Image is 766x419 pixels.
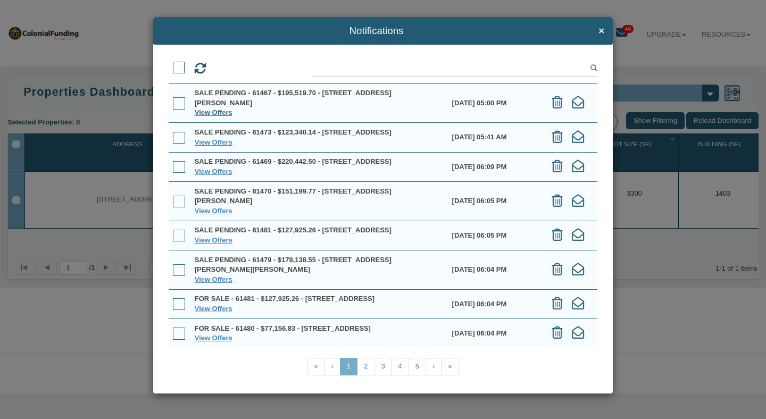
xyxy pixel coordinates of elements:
[195,128,443,138] div: SALE PENDING - 61473 - $123,340.14 - [STREET_ADDRESS]
[447,319,542,348] td: [DATE] 06:04 PM
[195,255,443,275] div: SALE PENDING - 61479 - $179,138.55 - [STREET_ADDRESS][PERSON_NAME][PERSON_NAME]
[195,225,443,236] div: SALE PENDING - 61481 - $127,925.26 - [STREET_ADDRESS]
[447,123,542,152] td: [DATE] 05:41 AM
[195,305,232,313] a: View Offers
[195,187,443,206] div: SALE PENDING - 61470 - $151,199.77 - [STREET_ADDRESS][PERSON_NAME]
[441,358,459,375] a: »
[447,221,542,250] td: [DATE] 06:05 PM
[409,358,426,375] a: 5
[195,236,232,244] a: View Offers
[598,26,604,37] span: ×
[447,83,542,122] td: [DATE] 05:00 PM
[447,152,542,181] td: [DATE] 06:09 PM
[357,358,374,375] a: 2
[195,138,232,146] a: View Offers
[426,358,442,375] a: ›
[195,294,443,304] div: FOR SALE - 61481 - $127,925.26 - [STREET_ADDRESS]
[307,358,324,375] a: «
[195,167,232,175] a: View Offers
[195,88,443,108] div: SALE PENDING - 61467 - $195,519.70 - [STREET_ADDRESS][PERSON_NAME]
[447,250,542,289] td: [DATE] 06:04 PM
[392,358,409,375] a: 4
[340,358,357,375] a: 1
[195,108,232,116] a: View Offers
[374,358,392,375] a: 3
[447,181,542,220] td: [DATE] 06:05 PM
[195,334,232,342] a: View Offers
[447,289,542,319] td: [DATE] 06:04 PM
[162,26,591,37] span: Notifications
[195,275,232,283] a: View Offers
[195,324,443,334] div: FOR SALE - 61480 - $77,156.83 - [STREET_ADDRESS]
[195,157,443,167] div: SALE PENDING - 61469 - $220,442.50 - [STREET_ADDRESS]
[324,358,340,375] a: ‹
[195,207,232,215] a: View Offers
